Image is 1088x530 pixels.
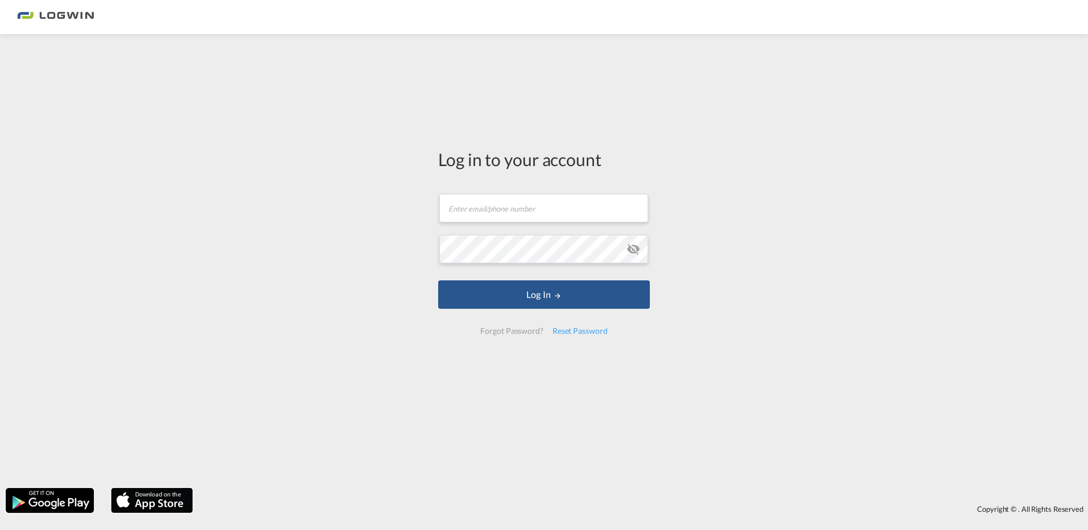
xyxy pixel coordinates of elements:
[439,194,648,222] input: Enter email/phone number
[17,5,94,30] img: 2761ae10d95411efa20a1f5e0282d2d7.png
[627,242,640,256] md-icon: icon-eye-off
[438,147,650,171] div: Log in to your account
[110,487,194,514] img: apple.png
[548,321,612,341] div: Reset Password
[199,499,1088,519] div: Copyright © . All Rights Reserved
[438,280,650,309] button: LOGIN
[476,321,547,341] div: Forgot Password?
[5,487,95,514] img: google.png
